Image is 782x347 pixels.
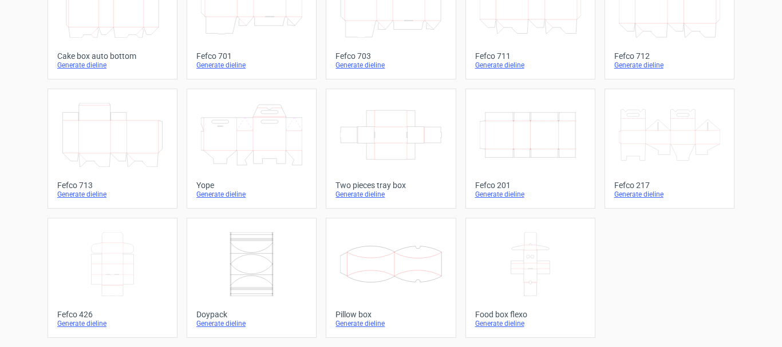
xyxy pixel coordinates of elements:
[475,181,586,190] div: Fefco 201
[57,181,168,190] div: Fefco 713
[335,190,446,199] div: Generate dieline
[326,89,456,209] a: Two pieces tray boxGenerate dieline
[57,310,168,319] div: Fefco 426
[614,190,725,199] div: Generate dieline
[465,218,595,338] a: Food box flexoGenerate dieline
[465,89,595,209] a: Fefco 201Generate dieline
[475,319,586,328] div: Generate dieline
[475,61,586,70] div: Generate dieline
[614,61,725,70] div: Generate dieline
[57,190,168,199] div: Generate dieline
[335,61,446,70] div: Generate dieline
[614,181,725,190] div: Fefco 217
[48,89,177,209] a: Fefco 713Generate dieline
[196,181,307,190] div: Yope
[335,181,446,190] div: Two pieces tray box
[57,51,168,61] div: Cake box auto bottom
[196,310,307,319] div: Doypack
[187,89,317,209] a: YopeGenerate dieline
[335,310,446,319] div: Pillow box
[57,61,168,70] div: Generate dieline
[196,190,307,199] div: Generate dieline
[196,51,307,61] div: Fefco 701
[475,190,586,199] div: Generate dieline
[196,61,307,70] div: Generate dieline
[335,319,446,328] div: Generate dieline
[196,319,307,328] div: Generate dieline
[187,218,317,338] a: DoypackGenerate dieline
[326,218,456,338] a: Pillow boxGenerate dieline
[475,51,586,61] div: Fefco 711
[614,51,725,61] div: Fefco 712
[605,89,734,209] a: Fefco 217Generate dieline
[57,319,168,328] div: Generate dieline
[475,310,586,319] div: Food box flexo
[335,51,446,61] div: Fefco 703
[48,218,177,338] a: Fefco 426Generate dieline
